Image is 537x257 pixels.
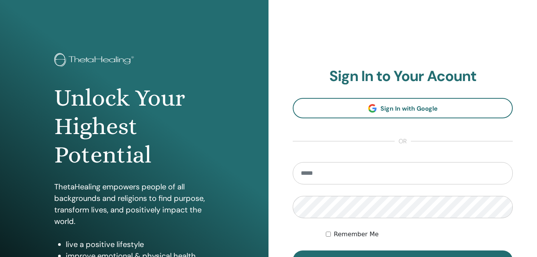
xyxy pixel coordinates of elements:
h2: Sign In to Your Acount [293,68,513,85]
a: Sign In with Google [293,98,513,118]
h1: Unlock Your Highest Potential [54,84,214,169]
p: ThetaHealing empowers people of all backgrounds and religions to find purpose, transform lives, a... [54,181,214,227]
label: Remember Me [334,230,379,239]
span: Sign In with Google [380,104,438,113]
li: live a positive lifestyle [66,239,214,250]
div: Keep me authenticated indefinitely or until I manually logout [326,230,513,239]
span: or [395,137,411,146]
